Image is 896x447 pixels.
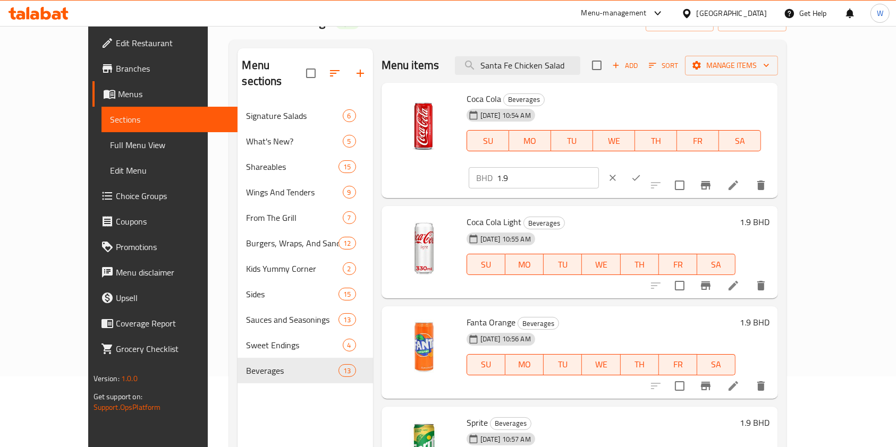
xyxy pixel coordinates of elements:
[524,217,564,229] span: Beverages
[694,59,770,72] span: Manage items
[555,133,589,149] span: TU
[94,400,161,414] a: Support.OpsPlatform
[455,56,580,75] input: search
[510,257,539,272] span: MO
[92,81,238,107] a: Menus
[697,354,736,375] button: SA
[548,257,578,272] span: TU
[339,237,356,250] div: items
[121,372,138,385] span: 1.0.0
[246,135,342,148] div: What's New?
[339,289,355,299] span: 15
[639,133,673,149] span: TH
[701,357,731,372] span: SA
[467,314,515,330] span: Fanta Orange
[593,130,635,151] button: WE
[625,257,655,272] span: TH
[491,417,531,429] span: Beverages
[246,364,339,377] span: Beverages
[476,334,535,344] span: [DATE] 10:56 AM
[110,139,230,151] span: Full Menu View
[116,215,230,228] span: Coupons
[740,415,770,430] h6: 1.9 BHD
[659,354,697,375] button: FR
[669,375,691,397] span: Select to update
[663,257,693,272] span: FR
[343,264,356,274] span: 2
[343,339,356,351] div: items
[649,59,678,72] span: Sort
[238,281,373,307] div: Sides15
[246,160,339,173] span: Shareables
[246,339,342,351] span: Sweet Endings
[518,317,559,330] span: Beverages
[646,57,681,74] button: Sort
[102,107,238,132] a: Sections
[471,257,501,272] span: SU
[238,256,373,281] div: Kids Yummy Corner2
[624,166,648,190] button: ok
[238,128,373,154] div: What's New?5
[238,154,373,179] div: Shareables15
[238,332,373,358] div: Sweet Endings4
[467,354,505,375] button: SU
[238,179,373,205] div: Wings And Tenders9
[238,103,373,128] div: Signature Salads6
[246,211,342,224] span: From The Grill
[635,130,677,151] button: TH
[727,179,740,192] a: Edit menu item
[669,274,691,297] span: Select to update
[503,93,545,106] div: Beverages
[92,285,238,311] a: Upsell
[877,7,883,19] span: W
[238,205,373,230] div: From The Grill7
[246,288,339,300] span: Sides
[92,260,238,285] a: Menu disclaimer
[586,357,616,372] span: WE
[116,37,230,49] span: Edit Restaurant
[94,390,142,403] span: Get support on:
[582,354,620,375] button: WE
[685,56,778,75] button: Manage items
[339,288,356,300] div: items
[693,173,719,198] button: Branch-specific-item
[343,187,356,197] span: 9
[726,15,778,28] span: export
[727,279,740,292] a: Edit menu item
[476,434,535,444] span: [DATE] 10:57 AM
[339,364,356,377] div: items
[677,130,719,151] button: FR
[246,262,342,275] span: Kids Yummy Corner
[382,57,439,73] h2: Menu items
[523,217,565,229] div: Beverages
[102,158,238,183] a: Edit Menu
[476,171,493,184] p: BHD
[748,173,774,198] button: delete
[659,254,697,275] button: FR
[339,366,355,376] span: 13
[467,130,509,151] button: SU
[597,133,631,149] span: WE
[92,234,238,260] a: Promotions
[740,214,770,229] h6: 1.9 BHD
[390,91,458,159] img: Coca Cola
[504,93,544,106] span: Beverages
[740,315,770,330] h6: 1.9 BHD
[300,62,322,84] span: Select all sections
[467,254,505,275] button: SU
[518,317,559,330] div: Beverages
[510,357,539,372] span: MO
[116,240,230,253] span: Promotions
[390,214,458,282] img: Coca Cola Light
[581,7,647,20] div: Menu-management
[608,57,642,74] button: Add
[343,213,356,223] span: 7
[116,62,230,75] span: Branches
[343,340,356,350] span: 4
[723,133,757,149] span: SA
[548,357,578,372] span: TU
[246,109,342,122] span: Signature Salads
[471,357,501,372] span: SU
